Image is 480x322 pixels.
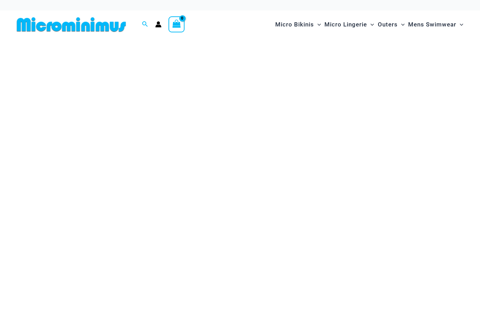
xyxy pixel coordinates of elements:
span: Menu Toggle [367,16,374,33]
span: Menu Toggle [314,16,321,33]
span: Micro Lingerie [324,16,367,33]
span: Menu Toggle [456,16,463,33]
nav: Site Navigation [272,13,466,36]
a: Mens SwimwearMenu ToggleMenu Toggle [406,14,465,35]
a: Micro BikinisMenu ToggleMenu Toggle [273,14,323,35]
a: Search icon link [142,20,148,29]
a: OutersMenu ToggleMenu Toggle [376,14,406,35]
span: Menu Toggle [398,16,405,33]
img: MM SHOP LOGO FLAT [14,17,129,32]
a: View Shopping Cart, empty [168,16,185,32]
span: Mens Swimwear [408,16,456,33]
a: Account icon link [155,21,162,28]
a: Micro LingerieMenu ToggleMenu Toggle [323,14,376,35]
span: Outers [378,16,398,33]
span: Micro Bikinis [275,16,314,33]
